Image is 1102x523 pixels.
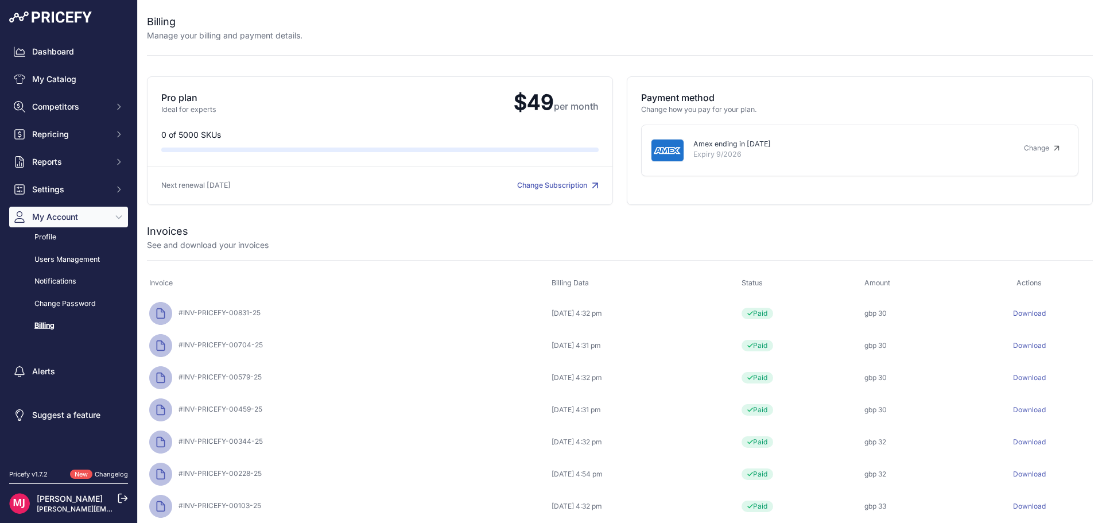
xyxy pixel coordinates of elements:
[1015,139,1069,157] a: Change
[9,41,128,62] a: Dashboard
[9,124,128,145] button: Repricing
[9,470,48,479] div: Pricefy v1.7.2
[864,405,963,414] div: gbp 30
[552,309,736,318] div: [DATE] 4:32 pm
[742,308,773,319] span: Paid
[147,223,188,239] h2: Invoices
[1013,341,1046,350] a: Download
[174,405,262,413] span: #INV-PRICEFY-00459-25
[864,373,963,382] div: gbp 30
[9,41,128,456] nav: Sidebar
[693,149,1006,160] p: Expiry 9/2026
[9,250,128,270] a: Users Management
[552,470,736,479] div: [DATE] 4:54 pm
[9,227,128,247] a: Profile
[147,30,302,41] p: Manage your billing and payment details.
[174,501,261,510] span: #INV-PRICEFY-00103-25
[742,278,763,287] span: Status
[641,104,1078,115] p: Change how you pay for your plan.
[161,91,505,104] p: Pro plan
[552,341,736,350] div: [DATE] 4:31 pm
[149,278,173,287] span: Invoice
[174,437,263,445] span: #INV-PRICEFY-00344-25
[174,469,262,478] span: #INV-PRICEFY-00228-25
[505,90,599,115] span: $49
[161,180,380,191] p: Next renewal [DATE]
[1013,405,1046,414] a: Download
[32,156,107,168] span: Reports
[742,404,773,416] span: Paid
[693,139,1006,150] p: Amex ending in [DATE]
[1013,373,1046,382] a: Download
[864,309,963,318] div: gbp 30
[1016,278,1042,287] span: Actions
[552,405,736,414] div: [DATE] 4:31 pm
[742,501,773,512] span: Paid
[174,340,263,349] span: #INV-PRICEFY-00704-25
[32,211,107,223] span: My Account
[742,372,773,383] span: Paid
[147,14,302,30] h2: Billing
[37,494,103,503] a: [PERSON_NAME]
[9,207,128,227] button: My Account
[9,316,128,336] a: Billing
[552,373,736,382] div: [DATE] 4:32 pm
[32,101,107,113] span: Competitors
[864,437,963,447] div: gbp 32
[641,91,1078,104] p: Payment method
[174,308,261,317] span: #INV-PRICEFY-00831-25
[9,294,128,314] a: Change Password
[742,468,773,480] span: Paid
[161,104,505,115] p: Ideal for experts
[9,361,128,382] a: Alerts
[161,129,599,141] p: 0 of 5000 SKUs
[864,502,963,511] div: gbp 33
[95,470,128,478] a: Changelog
[9,272,128,292] a: Notifications
[517,181,599,189] a: Change Subscription
[864,470,963,479] div: gbp 32
[1013,502,1046,510] a: Download
[1013,470,1046,478] a: Download
[70,470,92,479] span: New
[174,373,262,381] span: #INV-PRICEFY-00579-25
[552,502,736,511] div: [DATE] 4:32 pm
[9,152,128,172] button: Reports
[9,69,128,90] a: My Catalog
[9,405,128,425] a: Suggest a feature
[742,340,773,351] span: Paid
[9,11,92,23] img: Pricefy Logo
[864,341,963,350] div: gbp 30
[32,129,107,140] span: Repricing
[554,100,599,112] span: per month
[552,278,589,287] span: Billing Data
[552,437,736,447] div: [DATE] 4:32 pm
[1013,309,1046,317] a: Download
[9,179,128,200] button: Settings
[147,239,269,251] p: See and download your invoices
[32,184,107,195] span: Settings
[9,96,128,117] button: Competitors
[1013,437,1046,446] a: Download
[864,278,890,287] span: Amount
[37,505,214,513] a: [PERSON_NAME][EMAIL_ADDRESS][DOMAIN_NAME]
[742,436,773,448] span: Paid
